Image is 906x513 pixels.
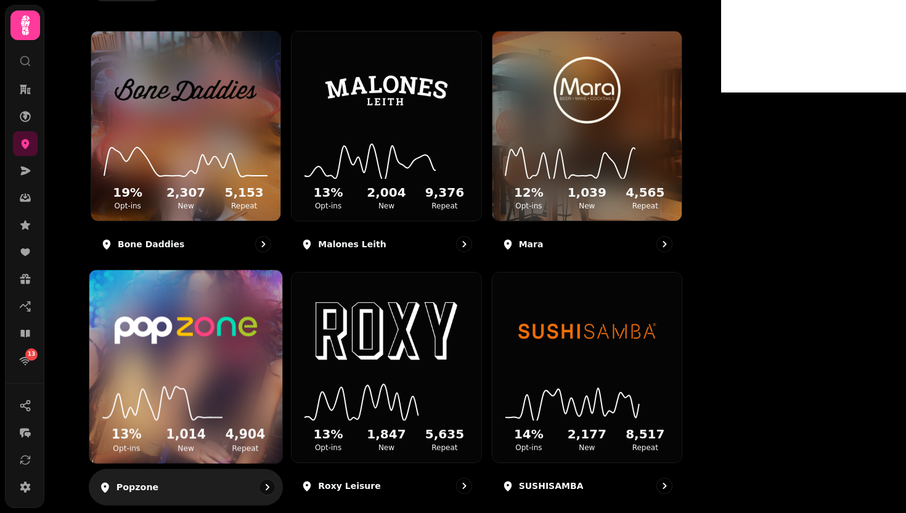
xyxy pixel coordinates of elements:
p: Roxy Leisure [318,480,380,492]
h2: 2,004 [360,184,413,201]
p: Opt-ins [301,201,354,211]
p: New [360,201,413,211]
img: Roxy Leisure [316,292,457,371]
img: Popzone [113,290,258,371]
p: Bone Daddies [118,238,184,250]
a: PopzonePopzone13%Opt-ins1,014New4,904RepeatPopzone [89,270,284,506]
h2: 2,307 [159,184,212,201]
h2: 12 % [502,184,555,201]
p: Repeat [418,201,471,211]
h2: 8,517 [619,425,672,443]
p: Repeat [218,443,272,453]
p: Malones Leith [318,238,386,250]
a: 13 [13,348,38,373]
span: 13 [28,350,36,359]
p: Mara [519,238,544,250]
a: Roxy Leisure 13%Opt-ins1,847New5,635RepeatRoxy Leisure [291,272,481,503]
p: New [560,201,613,211]
svg: go to [658,238,671,250]
h2: 4,904 [218,426,272,444]
svg: go to [658,480,671,492]
a: Malones Leith 13%Opt-ins2,004New9,376RepeatMalones Leith [291,31,481,262]
h2: 9,376 [418,184,471,201]
h2: 5,635 [418,425,471,443]
p: Opt-ins [502,443,555,453]
h2: 13 % [99,426,153,444]
p: Opt-ins [101,201,154,211]
svg: go to [257,238,269,250]
p: Opt-ins [301,443,354,453]
p: Opt-ins [99,443,153,453]
a: Bone Daddies Bone Daddies 19%Opt-ins2,307New5,153RepeatBone Daddies [91,31,281,262]
p: New [360,443,413,453]
h2: 1,014 [159,426,213,444]
p: Repeat [619,443,672,453]
h2: 4,565 [619,184,672,201]
h2: 2,177 [560,425,613,443]
p: Repeat [218,201,271,211]
a: SUSHISAMBA14%Opt-ins2,177New8,517RepeatSUSHISAMBA [492,272,682,503]
svg: go to [458,238,470,250]
h2: 5,153 [218,184,271,201]
a: MaraMara12%Opt-ins1,039New4,565RepeatMara [492,31,682,262]
p: Repeat [619,201,672,211]
p: Repeat [418,443,471,453]
img: SUSHISAMBA [516,292,658,371]
svg: go to [261,482,274,494]
p: Opt-ins [502,201,555,211]
p: Popzone [116,482,158,494]
p: New [159,443,213,453]
h2: 19 % [101,184,154,201]
h2: 13 % [301,425,354,443]
img: Malones Leith [316,51,457,129]
h2: 13 % [301,184,354,201]
p: SUSHISAMBA [519,480,584,492]
img: Mara [516,51,658,129]
h2: 1,039 [560,184,613,201]
svg: go to [458,480,470,492]
p: New [159,201,212,211]
img: Bone Daddies [115,51,256,129]
h2: 1,847 [360,425,413,443]
p: New [560,443,613,453]
h2: 14 % [502,425,555,443]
